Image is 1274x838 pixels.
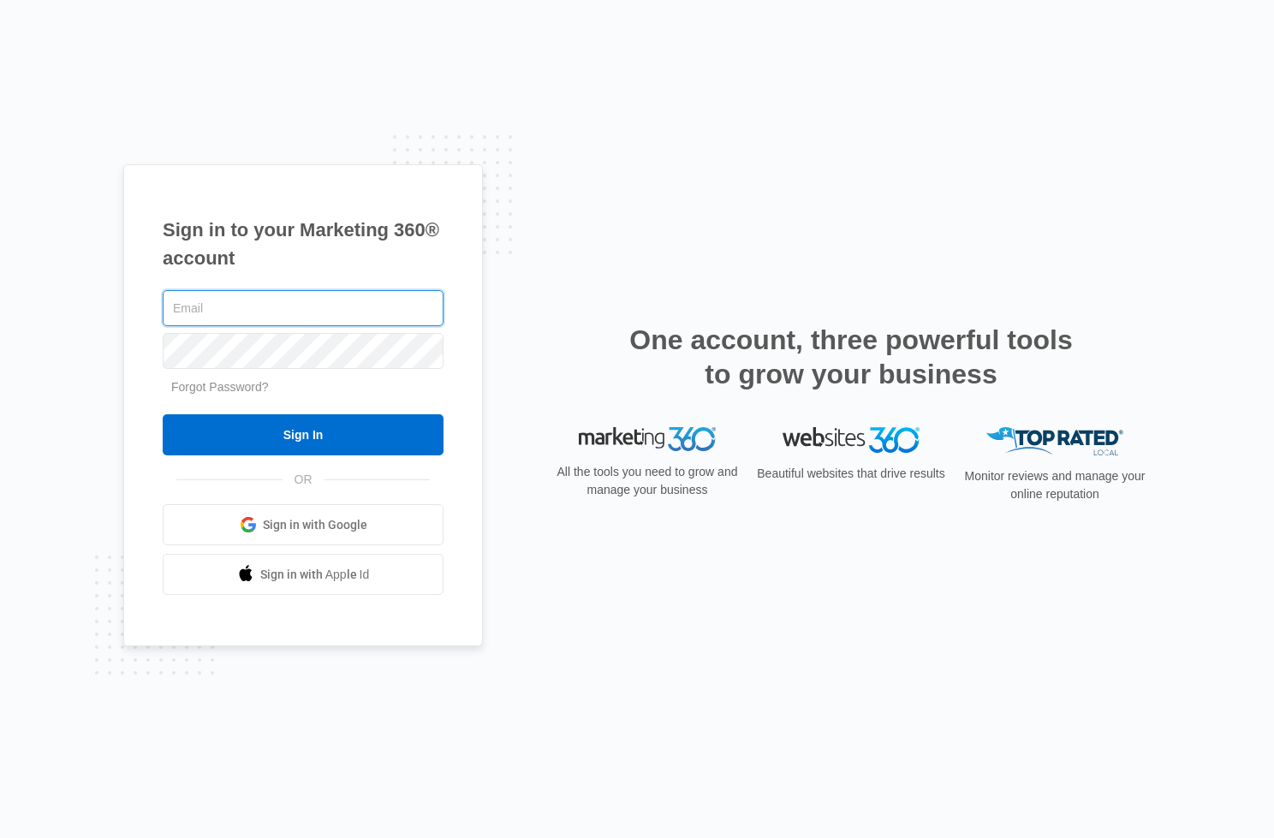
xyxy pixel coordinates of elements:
p: Monitor reviews and manage your online reputation [959,467,1151,503]
span: OR [283,471,324,489]
a: Sign in with Apple Id [163,554,444,595]
p: All the tools you need to grow and manage your business [551,463,743,499]
input: Sign In [163,414,444,455]
h1: Sign in to your Marketing 360® account [163,216,444,272]
span: Sign in with Google [263,516,367,534]
input: Email [163,290,444,326]
h2: One account, three powerful tools to grow your business [624,323,1078,391]
span: Sign in with Apple Id [260,566,370,584]
img: Top Rated Local [986,427,1123,455]
p: Beautiful websites that drive results [755,465,947,483]
img: Websites 360 [783,427,920,452]
img: Marketing 360 [579,427,716,451]
a: Sign in with Google [163,504,444,545]
a: Forgot Password? [171,380,269,394]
